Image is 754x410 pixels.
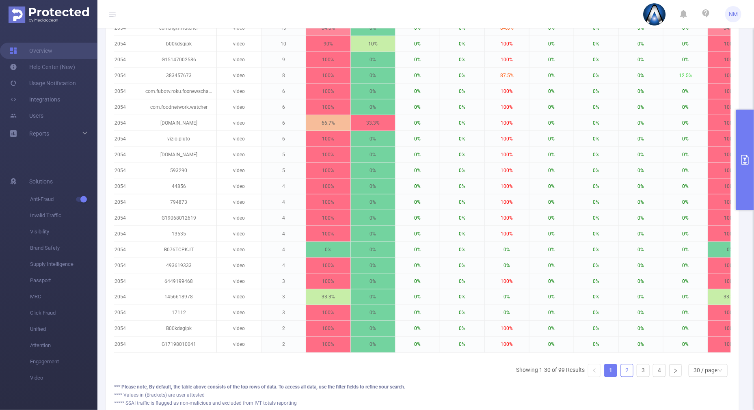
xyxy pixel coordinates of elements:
[663,305,708,321] p: 0%
[485,226,529,242] p: 100%
[306,147,350,162] p: 100%
[574,242,618,257] p: 0%
[217,99,261,115] p: video
[30,370,97,386] span: Video
[30,305,97,321] span: Click Fraud
[574,131,618,147] p: 0%
[619,36,663,52] p: 0%
[141,258,216,273] p: 493619333
[30,289,97,305] span: MRC
[141,226,216,242] p: 13535
[141,147,216,162] p: [DOMAIN_NAME]
[306,36,350,52] p: 90%
[30,240,97,256] span: Brand Safety
[574,147,618,162] p: 0%
[351,305,395,321] p: 0%
[619,147,663,162] p: 0%
[619,242,663,257] p: 0%
[440,258,484,273] p: 0%
[395,289,440,305] p: 0%
[485,179,529,194] p: 100%
[217,305,261,321] p: video
[395,321,440,337] p: 0%
[395,84,440,99] p: 0%
[574,226,618,242] p: 0%
[708,68,752,83] p: 100%
[485,194,529,210] p: 100%
[619,68,663,83] p: 0%
[217,194,261,210] p: video
[708,115,752,131] p: 100%
[9,6,89,23] img: Protected Media
[30,191,97,207] span: Anti-Fraud
[351,52,395,67] p: 0%
[10,59,75,75] a: Help Center (New)
[529,163,574,178] p: 0%
[97,36,141,52] p: 22054
[485,115,529,131] p: 100%
[663,258,708,273] p: 0%
[395,179,440,194] p: 0%
[619,131,663,147] p: 0%
[718,368,723,374] i: icon: down
[605,365,617,377] a: 1
[261,242,306,257] p: 4
[261,52,306,67] p: 9
[619,52,663,67] p: 0%
[574,68,618,83] p: 0%
[395,226,440,242] p: 0%
[395,115,440,131] p: 0%
[395,242,440,257] p: 0%
[485,147,529,162] p: 100%
[619,289,663,305] p: 0%
[663,242,708,257] p: 0%
[485,210,529,226] p: 100%
[592,368,597,373] i: icon: left
[663,36,708,52] p: 0%
[529,242,574,257] p: 0%
[619,99,663,115] p: 0%
[440,36,484,52] p: 0%
[97,163,141,178] p: 22054
[440,321,484,337] p: 0%
[574,194,618,210] p: 0%
[663,226,708,242] p: 0%
[141,289,216,305] p: 1456618978
[141,210,216,226] p: G19068012619
[217,321,261,337] p: video
[97,84,141,99] p: 22054
[10,91,60,108] a: Integrations
[395,258,440,273] p: 0%
[261,115,306,131] p: 6
[351,68,395,83] p: 0%
[351,99,395,115] p: 0%
[663,321,708,337] p: 0%
[97,274,141,289] p: 22054
[708,194,752,210] p: 100%
[306,242,350,257] p: 0%
[217,210,261,226] p: video
[694,365,717,377] div: 30 / page
[663,99,708,115] p: 0%
[708,179,752,194] p: 100%
[619,115,663,131] p: 0%
[574,210,618,226] p: 0%
[729,6,738,22] span: NM
[529,258,574,273] p: 0%
[97,210,141,226] p: 22054
[708,305,752,321] p: 100%
[306,68,350,83] p: 100%
[395,68,440,83] p: 0%
[261,226,306,242] p: 4
[306,194,350,210] p: 100%
[217,179,261,194] p: video
[306,305,350,321] p: 100%
[395,36,440,52] p: 0%
[395,131,440,147] p: 0%
[619,321,663,337] p: 0%
[708,131,752,147] p: 100%
[306,274,350,289] p: 100%
[708,226,752,242] p: 100%
[708,36,752,52] p: 100%
[485,68,529,83] p: 87.5%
